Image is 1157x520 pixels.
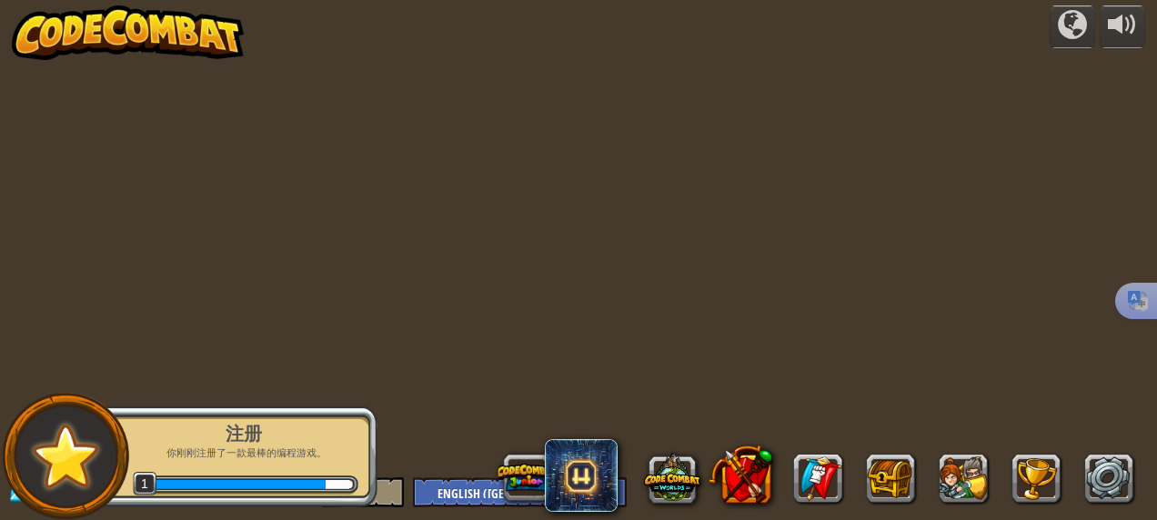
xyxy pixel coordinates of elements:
button: 音量调节 [1100,5,1145,48]
img: default.png [25,415,107,496]
p: 你刚刚注册了一款最棒的编程游戏。 [129,446,358,460]
img: CodeCombat - Learn how to code by playing a game [12,5,245,60]
button: 战役 [1050,5,1095,48]
div: 注册 [129,421,358,446]
span: 1 [133,472,157,496]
